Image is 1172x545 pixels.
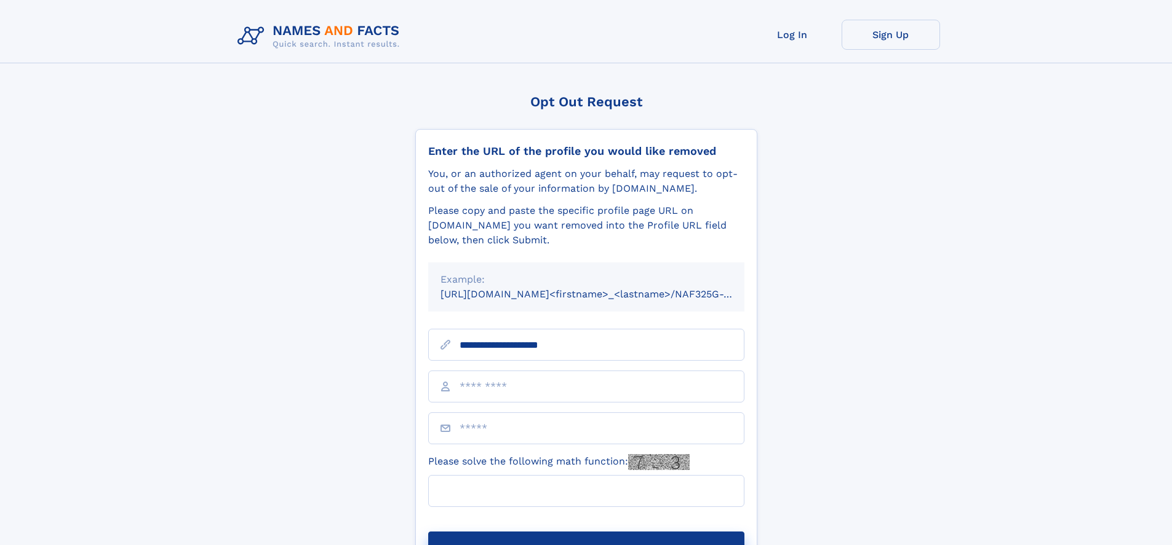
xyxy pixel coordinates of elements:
div: Opt Out Request [415,94,757,109]
div: Enter the URL of the profile you would like removed [428,144,744,158]
label: Please solve the following math function: [428,454,690,470]
div: You, or an authorized agent on your behalf, may request to opt-out of the sale of your informatio... [428,167,744,196]
a: Sign Up [842,20,940,50]
small: [URL][DOMAIN_NAME]<firstname>_<lastname>/NAF325G-xxxxxxxx [440,288,768,300]
img: Logo Names and Facts [233,20,410,53]
div: Example: [440,272,732,287]
div: Please copy and paste the specific profile page URL on [DOMAIN_NAME] you want removed into the Pr... [428,203,744,248]
a: Log In [743,20,842,50]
